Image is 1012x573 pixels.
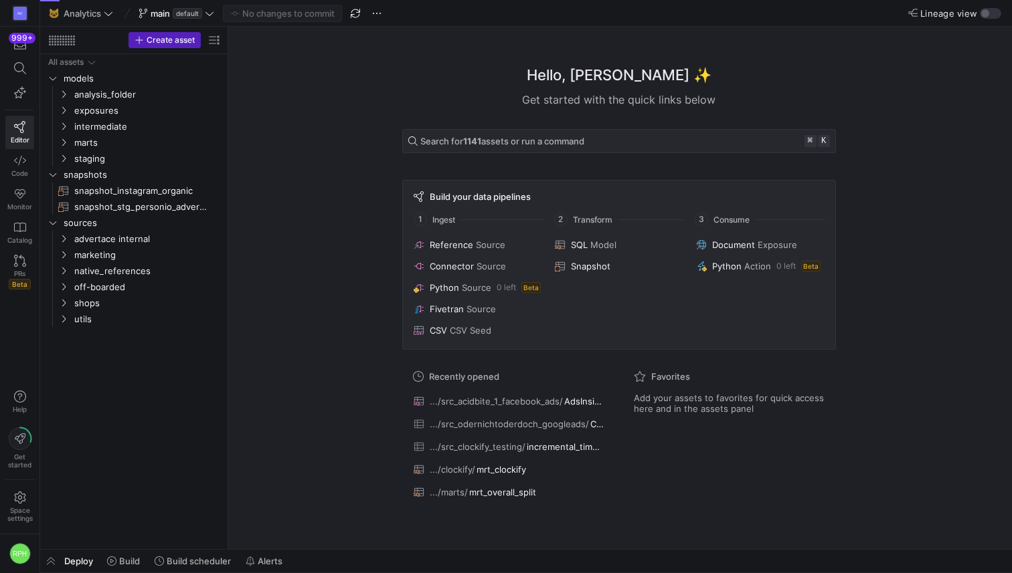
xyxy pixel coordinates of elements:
div: Press SPACE to select this row. [46,215,222,231]
span: 0 left [776,261,796,271]
span: Connector [430,261,474,271]
button: Build scheduler [149,550,237,572]
button: Getstarted [5,422,34,474]
a: PRsBeta [5,249,34,295]
span: Analytics [64,8,101,19]
span: incremental_time_entries [527,441,604,452]
span: Space settings [7,506,33,522]
span: .../src_clockify_testing/ [430,441,525,452]
button: FivetranSource [411,301,544,317]
button: ReferenceSource [411,237,544,253]
span: Deploy [64,556,93,566]
a: Editor [5,116,34,149]
span: 🐱 [49,9,58,18]
div: AV [13,7,27,20]
span: Editor [11,136,29,144]
kbd: ⌘ [805,135,817,147]
span: Catalog [7,236,32,244]
span: marketing [74,247,220,263]
button: 🐱Analytics [46,5,116,22]
span: models [64,71,220,86]
a: Spacesettings [5,485,34,528]
span: Model [590,239,616,250]
span: snapshots [64,167,220,183]
span: mrt_overall_split [469,487,536,497]
div: Press SPACE to select this row. [46,102,222,118]
span: AdsInsightsCustomIncremental [564,396,604,407]
span: Favorites [651,371,690,382]
span: Code [11,169,28,177]
span: 0 left [497,283,516,292]
button: RPH [5,540,34,568]
span: Help [11,405,28,413]
div: Press SPACE to select this row. [46,231,222,247]
button: Snapshot [552,258,685,274]
span: exposures [74,103,220,118]
span: Create asset [147,35,195,45]
a: Monitor [5,183,34,216]
span: Exposure [758,239,797,250]
button: Build [101,550,146,572]
button: Alerts [240,550,288,572]
span: snapshot_instagram_organic​​​​​​​ [74,183,207,199]
div: RPH [9,543,31,564]
button: .../clockify/mrt_clockify [410,461,607,478]
span: .../src_acidbite_1_facebook_ads/ [430,396,563,407]
button: Help [5,384,34,419]
span: Source [467,304,496,314]
span: .../clockify/ [430,464,475,475]
div: Press SPACE to select this row. [46,166,222,183]
div: Press SPACE to select this row. [46,247,222,263]
button: PythonSource0 leftBeta [411,279,544,296]
span: Recently opened [429,371,499,382]
button: PythonAction0 leftBeta [693,258,827,274]
button: ConnectorSource [411,258,544,274]
span: Snapshot [571,261,610,271]
a: Catalog [5,216,34,249]
div: Press SPACE to select this row. [46,311,222,327]
span: .../src_odernichtoderdoch_googleads/ [430,419,589,429]
button: .../marts/mrt_overall_split [410,483,607,501]
span: utils [74,312,220,327]
span: Fivetran [430,304,464,314]
span: CSV Seed [450,325,491,336]
div: Get started with the quick links below [402,92,836,108]
span: marts [74,135,220,150]
span: Build your data pipelines [430,191,531,202]
span: Document [712,239,755,250]
span: Build scheduler [167,556,231,566]
button: CSVCSV Seed [411,322,544,338]
span: Source [476,239,505,250]
span: CSV [430,325,447,336]
span: Campaign [590,419,604,429]
span: Reference [430,239,473,250]
span: .../marts/ [430,487,468,497]
span: Alerts [258,556,282,566]
span: mrt_clockify [477,464,526,475]
div: Press SPACE to select this row. [46,150,222,166]
div: Press SPACE to select this row. [46,118,222,134]
span: Python [430,282,459,293]
span: analysis_folder [74,87,220,102]
div: Press SPACE to select this row. [46,70,222,86]
kbd: k [818,135,830,147]
div: Press SPACE to select this row. [46,183,222,199]
span: advertace internal [74,231,220,247]
span: snapshot_stg_personio_advertace__employees​​​​​​​ [74,199,207,215]
span: shops [74,296,220,311]
span: Beta [9,279,31,290]
span: native_references [74,263,220,279]
span: Monitor [7,203,32,211]
button: maindefault [135,5,218,22]
div: Press SPACE to select this row. [46,279,222,295]
div: Press SPACE to select this row. [46,263,222,279]
h1: Hello, [PERSON_NAME] ✨ [527,64,711,86]
span: Python [712,261,742,271]
span: main [151,8,170,19]
div: Press SPACE to select this row. [46,199,222,215]
a: snapshot_instagram_organic​​​​​​​ [46,183,222,199]
span: Get started [8,453,31,469]
button: .../src_odernichtoderdoch_googleads/Campaign [410,415,607,433]
div: Press SPACE to select this row. [46,134,222,150]
span: SQL [571,239,588,250]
